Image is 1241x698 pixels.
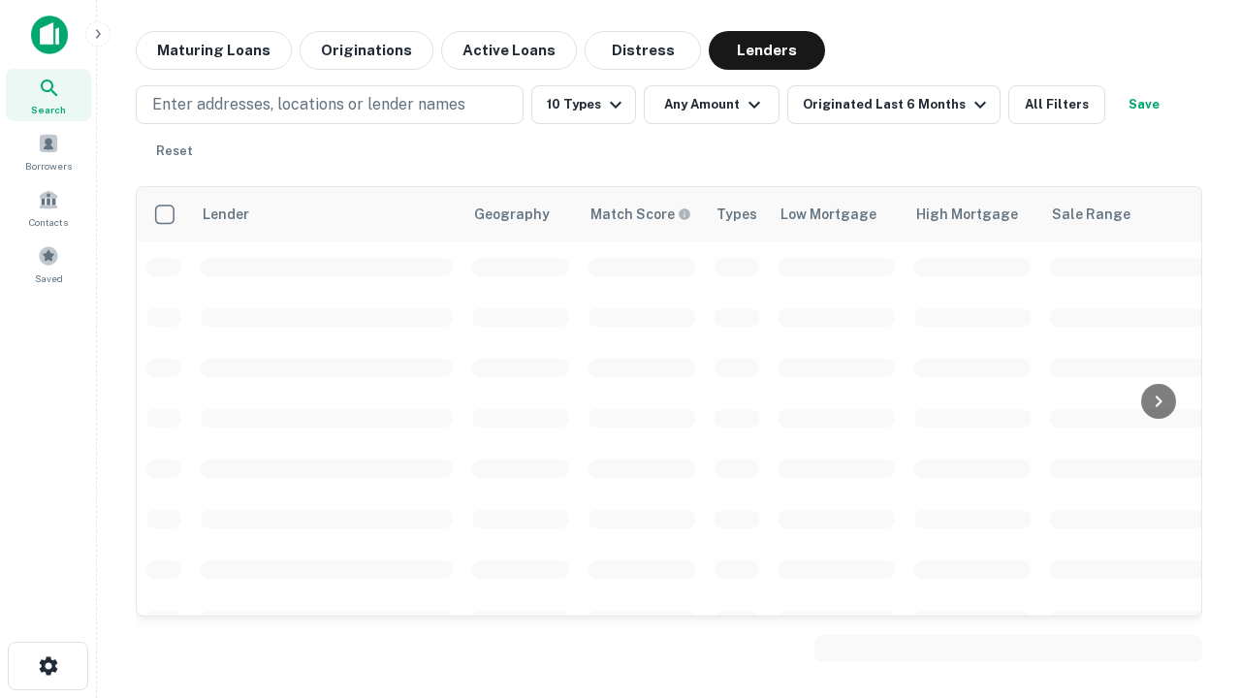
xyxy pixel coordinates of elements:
span: Search [31,102,66,117]
a: Search [6,69,91,121]
span: Saved [35,270,63,286]
div: Lender [203,203,249,226]
th: Geography [462,187,579,241]
th: Lender [191,187,462,241]
span: Contacts [29,214,68,230]
div: Originated Last 6 Months [803,93,992,116]
button: 10 Types [531,85,636,124]
button: Enter addresses, locations or lender names [136,85,524,124]
th: Low Mortgage [769,187,905,241]
div: Types [716,203,757,226]
button: All Filters [1008,85,1105,124]
a: Saved [6,238,91,290]
th: High Mortgage [905,187,1040,241]
button: Originations [300,31,433,70]
th: Types [705,187,769,241]
div: Sale Range [1052,203,1130,226]
div: Low Mortgage [780,203,876,226]
span: Borrowers [25,158,72,174]
button: Save your search to get updates of matches that match your search criteria. [1113,85,1175,124]
button: Originated Last 6 Months [787,85,1001,124]
button: Distress [585,31,701,70]
h6: Match Score [590,204,687,225]
th: Sale Range [1040,187,1215,241]
button: Any Amount [644,85,780,124]
button: Active Loans [441,31,577,70]
div: Geography [474,203,550,226]
iframe: Chat Widget [1144,481,1241,574]
a: Borrowers [6,125,91,177]
button: Maturing Loans [136,31,292,70]
div: Capitalize uses an advanced AI algorithm to match your search with the best lender. The match sco... [590,204,691,225]
p: Enter addresses, locations or lender names [152,93,465,116]
a: Contacts [6,181,91,234]
div: High Mortgage [916,203,1018,226]
img: capitalize-icon.png [31,16,68,54]
th: Capitalize uses an advanced AI algorithm to match your search with the best lender. The match sco... [579,187,705,241]
button: Lenders [709,31,825,70]
button: Reset [143,132,206,171]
